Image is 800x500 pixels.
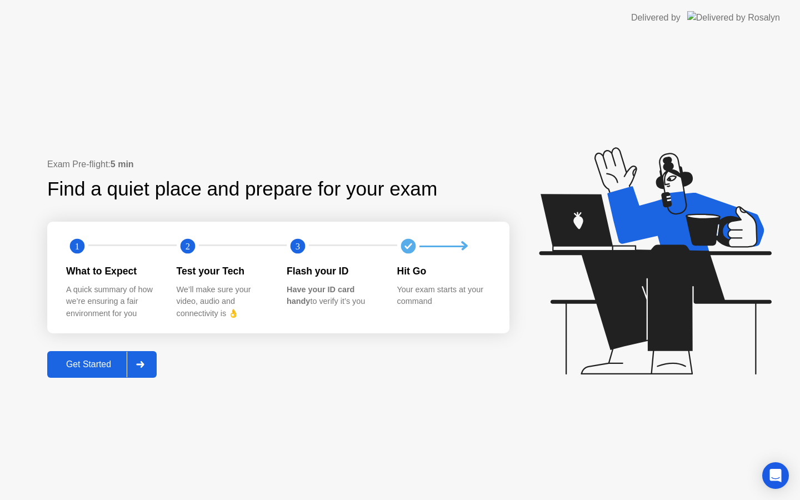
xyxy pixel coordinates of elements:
[47,351,157,378] button: Get Started
[397,264,490,278] div: Hit Go
[287,264,379,278] div: Flash your ID
[177,284,269,320] div: We’ll make sure your video, audio and connectivity is 👌
[177,264,269,278] div: Test your Tech
[185,241,189,252] text: 2
[397,284,490,308] div: Your exam starts at your command
[75,241,79,252] text: 1
[47,158,509,171] div: Exam Pre-flight:
[47,174,439,204] div: Find a quiet place and prepare for your exam
[287,284,379,308] div: to verify it’s you
[762,462,789,489] div: Open Intercom Messenger
[687,11,780,24] img: Delivered by Rosalyn
[51,359,127,369] div: Get Started
[66,264,159,278] div: What to Expect
[66,284,159,320] div: A quick summary of how we’re ensuring a fair environment for you
[296,241,300,252] text: 3
[287,285,354,306] b: Have your ID card handy
[111,159,134,169] b: 5 min
[631,11,681,24] div: Delivered by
